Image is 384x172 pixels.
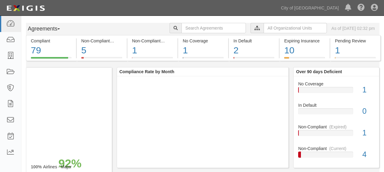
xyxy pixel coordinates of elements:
div: No Coverage [294,81,379,87]
div: Non-Compliant [294,124,379,130]
img: logo-5460c22ac91f19d4615b14bd174203de0afe785f0fc80cf4dbbc73dc1793850b.png [5,3,47,14]
button: Agreements [26,23,72,35]
div: Non-Compliant (Current) [81,38,122,44]
a: Non-Compliant(Current)4 [298,145,375,163]
b: Compliance Rate by Month [119,69,174,74]
input: Search Agreements [181,23,246,33]
a: Pending Review1 [330,57,380,62]
a: No Coverage1 [178,57,228,62]
div: 0 [358,106,379,117]
a: Compliant79 [26,57,76,62]
div: Pending Review [335,38,375,44]
a: Expiring Insurance10 [280,57,330,62]
div: 79 [31,44,71,57]
div: (Expired) [163,38,181,44]
a: City of [GEOGRAPHIC_DATA] [278,2,342,14]
div: 92% [58,156,81,172]
a: Non-Compliant(Current)5 [77,57,127,62]
b: 100% [31,164,42,169]
b: Over 90 days Deficient [296,69,342,74]
a: Non-Compliant(Expired)1 [127,57,177,62]
div: No Coverage [183,38,224,44]
div: In Default [233,38,274,44]
div: Non-Compliant (Expired) [132,38,173,44]
div: 1 [132,44,173,57]
p: Airlines - Major [43,164,71,169]
div: Non-Compliant [294,145,379,152]
div: As of [DATE] 02:32 pm [331,25,375,31]
div: 5 [81,44,122,57]
a: Non-Compliant(Expired)1 [298,124,375,145]
div: 2 [233,44,274,57]
div: Expiring Insurance [284,38,325,44]
div: (Expired) [329,124,347,130]
div: In Default [294,102,379,108]
div: 1 [358,127,379,138]
input: All Organizational Units [264,23,327,33]
div: 1 [335,44,375,57]
div: 1 [358,84,379,95]
i: Help Center - Complianz [357,4,365,12]
div: (Current) [112,38,129,44]
a: In Default0 [298,102,375,124]
div: 1 [183,44,224,57]
div: 10 [284,44,325,57]
a: No Coverage1 [298,81,375,102]
div: 4 [358,149,379,160]
div: Compliant [31,38,71,44]
div: (Current) [329,145,346,152]
a: In Default2 [229,57,279,62]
